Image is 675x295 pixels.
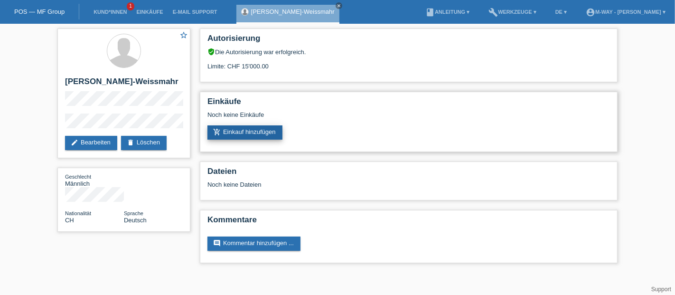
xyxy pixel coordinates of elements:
a: star_border [179,31,188,41]
span: 1 [127,2,134,10]
a: account_circlem-way - [PERSON_NAME] ▾ [581,9,670,15]
h2: Autorisierung [207,34,610,48]
i: book [425,8,435,17]
a: Kund*innen [89,9,131,15]
h2: Einkäufe [207,97,610,111]
span: Geschlecht [65,174,91,180]
div: Männlich [65,173,124,187]
i: edit [71,139,78,146]
a: editBearbeiten [65,136,117,150]
a: add_shopping_cartEinkauf hinzufügen [207,125,282,140]
a: Support [651,286,671,293]
a: bookAnleitung ▾ [421,9,474,15]
span: Schweiz [65,217,74,224]
div: Die Autorisierung war erfolgreich. [207,48,610,56]
h2: [PERSON_NAME]-Weissmahr [65,77,183,91]
i: build [488,8,498,17]
i: add_shopping_cart [213,128,221,136]
a: POS — MF Group [14,8,65,15]
a: buildWerkzeuge ▾ [484,9,541,15]
div: Noch keine Dateien [207,181,497,188]
h2: Kommentare [207,215,610,229]
i: comment [213,239,221,247]
div: Limite: CHF 15'000.00 [207,56,610,70]
span: Nationalität [65,210,91,216]
i: verified_user [207,48,215,56]
i: delete [127,139,134,146]
i: close [337,3,341,8]
div: Noch keine Einkäufe [207,111,610,125]
a: deleteLöschen [121,136,167,150]
h2: Dateien [207,167,610,181]
a: commentKommentar hinzufügen ... [207,237,300,251]
a: DE ▾ [551,9,572,15]
i: account_circle [586,8,595,17]
i: star_border [179,31,188,39]
a: Einkäufe [131,9,168,15]
span: Deutsch [124,217,147,224]
a: [PERSON_NAME]-Weissmahr [251,8,335,15]
span: Sprache [124,210,143,216]
a: close [336,2,342,9]
a: E-Mail Support [168,9,222,15]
